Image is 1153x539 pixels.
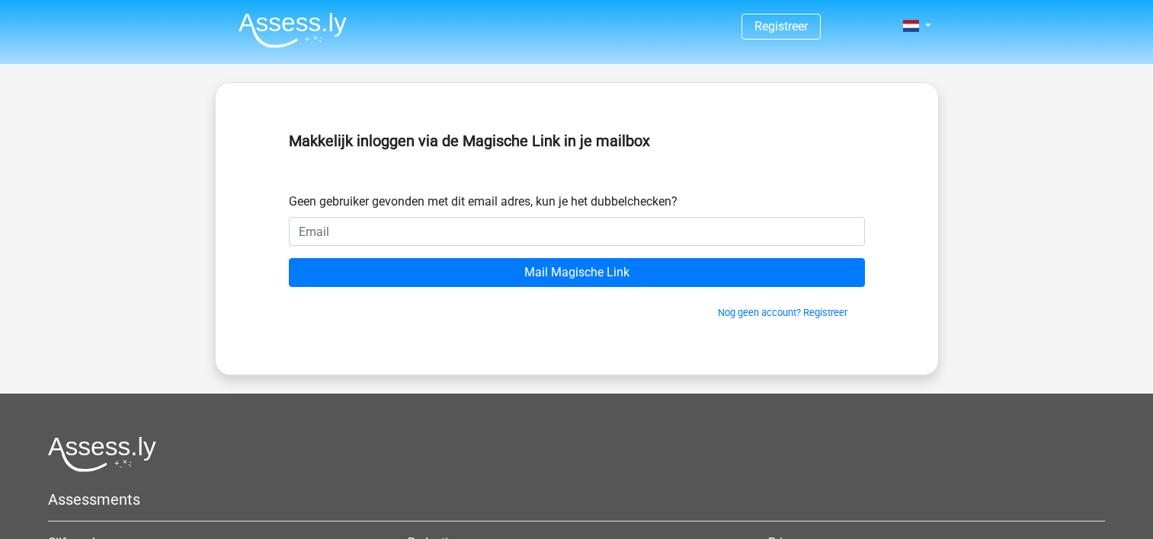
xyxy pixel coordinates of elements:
a: Registreer [754,19,808,33]
img: Assessly logo [48,436,156,472]
h5: Makkelijk inloggen via de Magische Link in je mailbox [289,132,865,150]
input: Email [289,217,865,246]
img: Assessly [239,12,347,48]
h5: Assessments [48,490,1105,509]
a: Nog geen account? Registreer [718,307,847,318]
input: Mail Magische Link [289,258,865,287]
div: Geen gebruiker gevonden met dit email adres, kun je het dubbelchecken? [289,193,865,211]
